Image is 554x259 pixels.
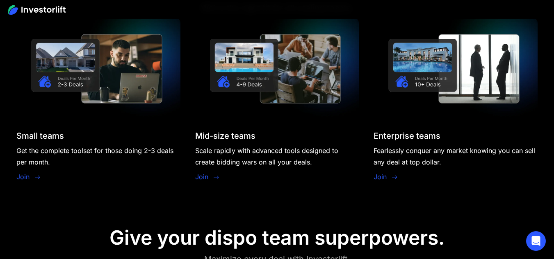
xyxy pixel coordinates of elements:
div: Open Intercom Messenger [526,231,546,251]
a: Join [16,172,30,182]
a: Join [195,172,208,182]
div: Give your dispo team superpowers. [109,226,445,250]
div: Fearlessly conquer any market knowing you can sell any deal at top dollar. [374,145,538,168]
div: Scale rapidly with advanced tools designed to create bidding wars on all your deals. [195,145,359,168]
div: Mid-size teams [195,131,255,141]
a: Join [374,172,387,182]
div: Small teams [16,131,64,141]
div: Get the complete toolset for those doing 2-3 deals per month. [16,145,180,168]
div: Enterprise teams [374,131,440,141]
